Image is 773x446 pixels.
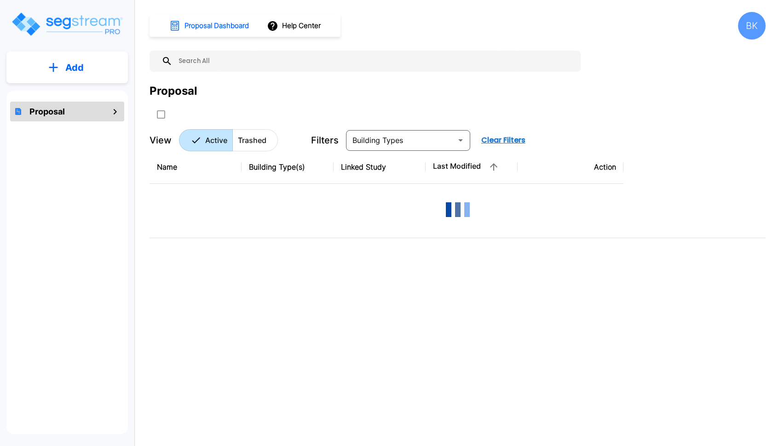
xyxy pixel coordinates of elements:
h1: Proposal Dashboard [185,21,249,31]
button: Trashed [232,129,278,151]
img: Logo [11,11,123,37]
p: Filters [311,133,339,147]
div: BK [738,12,766,40]
img: Loading [439,191,476,228]
th: Building Type(s) [242,150,334,184]
div: Name [157,161,234,172]
div: Platform [179,129,278,151]
button: Proposal Dashboard [166,16,254,35]
p: Add [65,61,84,74]
button: SelectAll [152,105,170,124]
th: Action [518,150,623,184]
input: Search All [173,51,576,72]
button: Clear Filters [478,131,529,149]
th: Last Modified [426,150,518,184]
button: Add [6,54,128,81]
p: Active [205,135,227,146]
p: View [150,133,172,147]
p: Trashed [238,135,266,146]
button: Active [179,129,233,151]
div: Proposal [150,83,197,99]
h1: Proposal [29,105,65,118]
th: Linked Study [334,150,426,184]
input: Building Types [349,134,452,147]
button: Help Center [265,17,324,34]
button: Open [454,134,467,147]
